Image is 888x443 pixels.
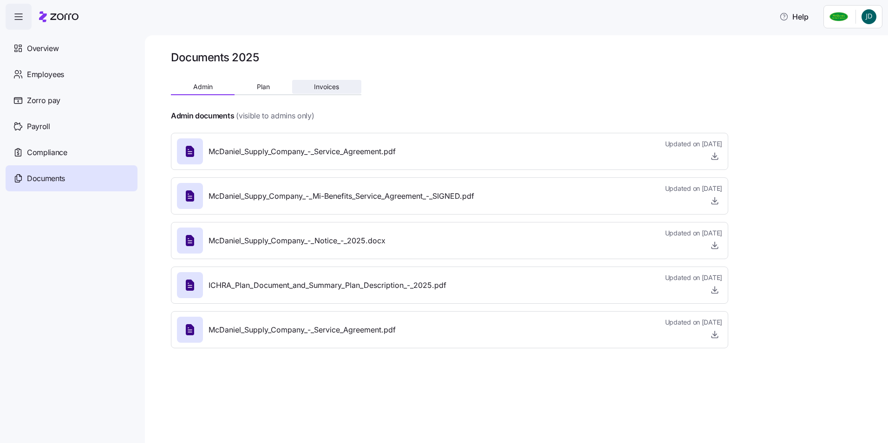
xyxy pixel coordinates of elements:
span: Employees [27,69,64,80]
span: McDaniel_Supply_Company_-_Service_Agreement.pdf [209,146,396,157]
span: Updated on [DATE] [665,139,722,149]
span: Payroll [27,121,50,132]
img: b27349cbd613b19dc6d57601b9c7822e [862,9,876,24]
a: Documents [6,165,137,191]
span: Compliance [27,147,67,158]
h4: Admin documents [171,111,234,121]
a: Employees [6,61,137,87]
span: Zorro pay [27,95,60,106]
span: McDaniel_Suppy_Company_-_Mi-Benefits_Service_Agreement_-_SIGNED.pdf [209,190,474,202]
span: McDaniel_Supply_Company_-_Service_Agreement.pdf [209,324,396,336]
span: McDaniel_Supply_Company_-_Notice_-_2025.docx [209,235,385,247]
img: Employer logo [829,11,848,22]
span: Updated on [DATE] [665,228,722,238]
span: Help [779,11,809,22]
h1: Documents 2025 [171,50,259,65]
span: Admin [193,84,213,90]
span: Overview [27,43,59,54]
a: Compliance [6,139,137,165]
span: ICHRA_Plan_Document_and_Summary_Plan_Description_-_2025.pdf [209,280,446,291]
a: Zorro pay [6,87,137,113]
a: Overview [6,35,137,61]
span: Invoices [314,84,339,90]
span: Updated on [DATE] [665,318,722,327]
span: Updated on [DATE] [665,184,722,193]
button: Help [772,7,816,26]
span: Documents [27,173,65,184]
span: (visible to admins only) [236,110,314,122]
span: Plan [257,84,270,90]
span: Updated on [DATE] [665,273,722,282]
a: Payroll [6,113,137,139]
